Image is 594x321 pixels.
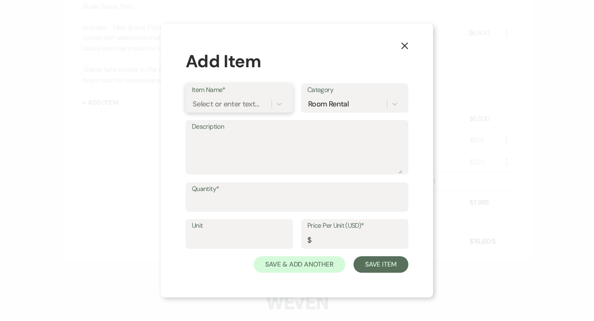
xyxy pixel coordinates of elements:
label: Item Name* [192,84,287,96]
label: Description [192,121,402,133]
label: Unit [192,220,287,232]
label: Category [307,84,402,96]
label: Quantity* [192,183,402,195]
button: Save & Add Another [254,256,345,273]
label: Price Per Unit (USD)* [307,220,402,232]
button: Save Item [354,256,408,273]
div: Add Item [186,48,408,74]
div: Room Rental [308,98,349,109]
div: Select or enter text... [193,98,259,109]
div: $ [307,235,311,246]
